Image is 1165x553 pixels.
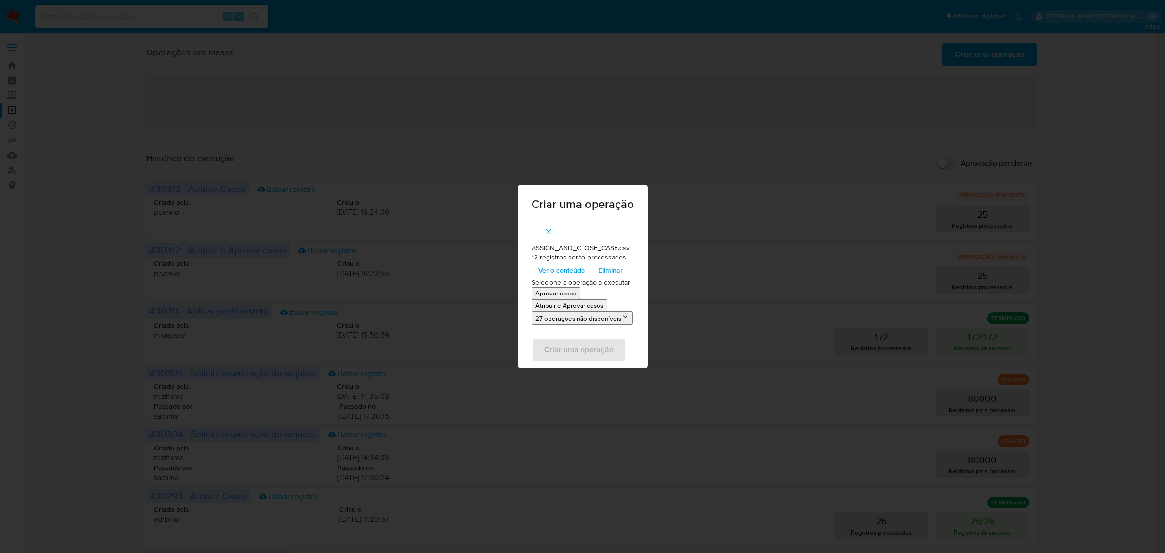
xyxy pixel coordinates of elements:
[532,243,634,253] p: ASSIGN_AND_CLOSE_CASE.csv
[532,262,592,278] button: Ver o conteúdo
[532,253,634,262] p: 12 registros serão processados
[532,299,607,311] button: Atribuir e Aprovar casos
[599,263,623,277] span: Eliminar
[538,263,585,277] span: Ver o conteúdo
[532,311,633,325] button: 27 operações não disponíveis
[535,301,603,310] p: Atribuir e Aprovar casos
[532,287,580,299] button: Aprovar casos
[532,198,634,210] span: Criar uma operação
[592,262,630,278] button: Eliminar
[532,278,634,288] p: Selecione a operação a executar
[535,289,576,298] p: Aprovar casos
